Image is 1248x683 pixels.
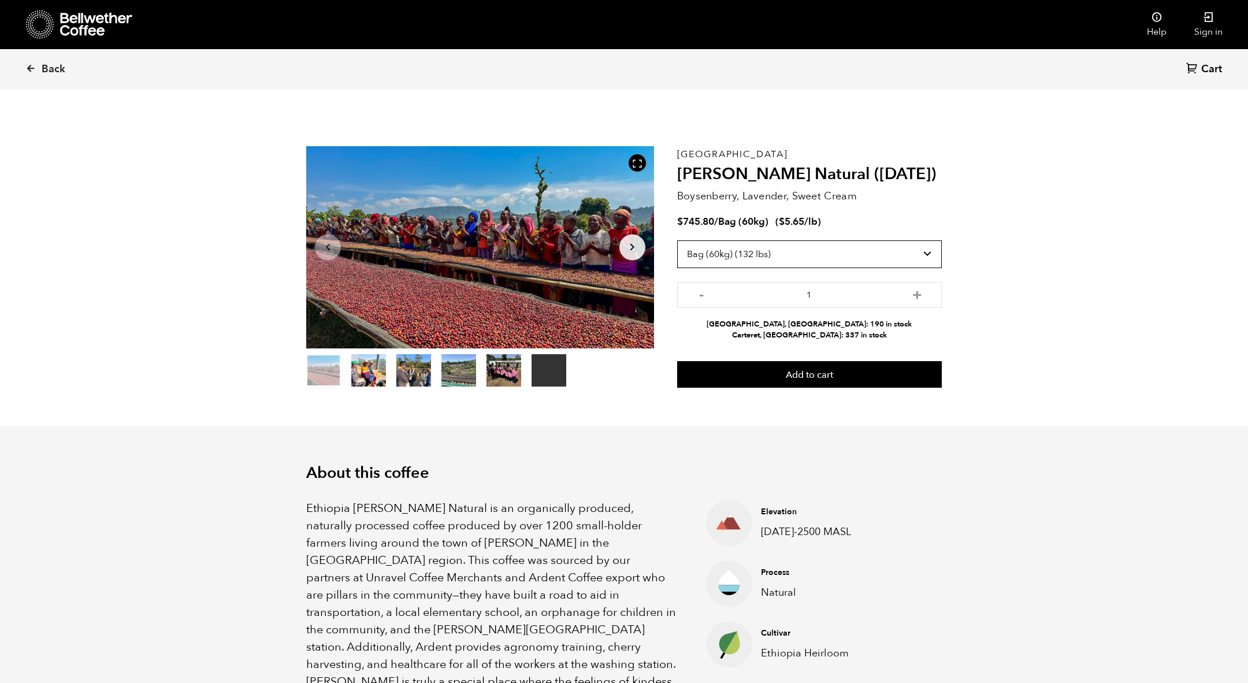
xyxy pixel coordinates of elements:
[779,215,804,228] bdi: 5.65
[779,215,785,228] span: $
[714,215,718,228] span: /
[532,354,566,387] video: Your browser does not support the video tag.
[1186,62,1225,77] a: Cart
[42,62,65,76] span: Back
[761,645,890,661] p: Ethiopia Heirloom
[677,215,714,228] bdi: 745.80
[306,464,942,482] h2: About this coffee
[761,567,890,578] h4: Process
[761,628,890,639] h4: Cultivar
[761,585,890,600] p: Natural
[761,506,890,518] h4: Elevation
[677,361,942,388] button: Add to cart
[761,524,890,540] p: [DATE]-2500 MASL
[677,319,942,330] li: [GEOGRAPHIC_DATA], [GEOGRAPHIC_DATA]: 190 in stock
[677,215,683,228] span: $
[677,330,942,341] li: Carteret, [GEOGRAPHIC_DATA]: 337 in stock
[775,215,821,228] span: ( )
[718,215,768,228] span: Bag (60kg)
[677,188,942,204] p: Boysenberry, Lavender, Sweet Cream
[1201,62,1222,76] span: Cart
[694,288,709,299] button: -
[804,215,818,228] span: /lb
[677,165,942,184] h2: [PERSON_NAME] Natural ([DATE])
[910,288,924,299] button: +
